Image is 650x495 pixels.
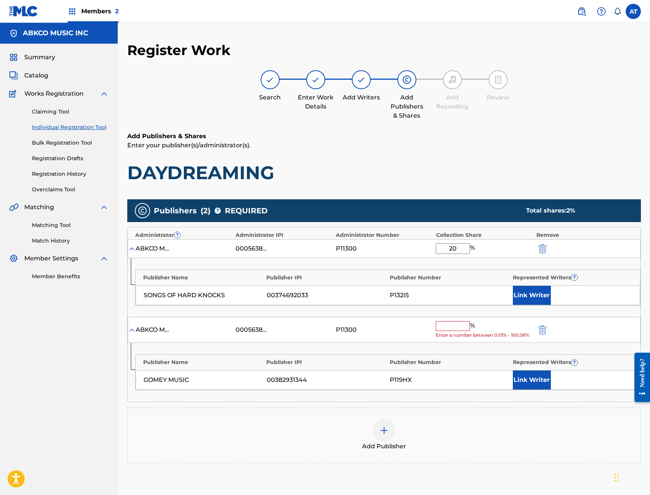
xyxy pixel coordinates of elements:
h5: ABKCO MUSIC INC [23,29,88,38]
img: expand [100,203,109,212]
div: Publisher IPI [266,274,386,282]
img: step indicator icon for Review [493,75,503,84]
div: Collection Share [436,231,533,239]
img: step indicator icon for Add Writers [357,75,366,84]
div: Administrator [135,231,232,239]
a: CatalogCatalog [9,71,48,80]
img: help [597,7,606,16]
a: Registration Drafts [32,154,109,162]
span: 2 % [566,207,575,214]
img: expand-cell-toggle [128,245,136,252]
div: P132I5 [390,291,509,300]
span: REQUIRED [225,205,268,216]
img: publishers [138,206,147,215]
span: ? [174,232,180,238]
img: search [577,7,586,16]
a: Public Search [574,4,589,19]
span: Add Publisher [362,442,406,451]
a: Matching Tool [32,221,109,229]
span: Publishers [154,205,197,216]
div: Add Recording [433,93,471,111]
div: User Menu [626,4,641,19]
div: Administrator Number [336,231,432,239]
div: Total shares: [526,206,626,215]
a: Individual Registration Tool [32,123,109,131]
a: Bulk Registration Tool [32,139,109,147]
p: Enter your publisher(s)/administrator(s). [127,141,641,150]
span: % [470,321,477,331]
img: step indicator icon for Add Recording [448,75,457,84]
div: SONGS OF HARD KNOCKS [144,291,263,300]
div: Notifications [614,8,621,15]
span: 2 [115,8,119,15]
div: 00382931344 [267,375,386,385]
span: ? [215,208,221,214]
span: Enter a number between 0.01% - 100.06% [436,332,532,339]
div: Publisher Number [390,358,509,366]
div: Enter Work Details [297,93,335,111]
span: % [470,243,477,254]
div: Drag [614,466,619,489]
div: Add Writers [342,93,380,102]
div: Help [594,4,609,19]
span: Catalog [24,71,48,80]
iframe: Resource Center [629,347,650,408]
img: expand [100,254,109,263]
img: Works Registration [9,89,19,98]
div: GOMEY MUSIC [144,375,263,385]
a: Registration History [32,170,109,178]
div: Publisher Name [143,358,263,366]
div: Administrator IPI [236,231,332,239]
img: expand-cell-toggle [128,326,136,334]
div: Add Publishers & Shares [388,93,426,120]
div: Represented Writers [513,274,633,282]
h1: DAYDREAMING [127,161,641,184]
span: ? [571,359,577,366]
img: Accounts [9,29,18,38]
a: Claiming Tool [32,108,109,116]
iframe: Chat Widget [612,459,650,495]
button: Link Writer [513,370,551,389]
span: ( 2 ) [201,205,210,216]
h6: Add Publishers & Shares [127,132,641,141]
span: ? [571,274,577,281]
div: Search [251,93,289,102]
img: step indicator icon for Search [266,75,275,84]
div: Publisher Name [143,274,263,282]
a: Member Benefits [32,273,109,281]
img: Summary [9,53,18,62]
img: 12a2ab48e56ec057fbd8.svg [538,244,547,253]
div: Remove [536,231,633,239]
h2: Register Work [127,42,231,59]
div: Review [479,93,517,102]
div: Publisher IPI [266,358,386,366]
span: Matching [24,203,54,212]
div: 00374692033 [267,291,386,300]
div: Represented Writers [513,358,633,366]
a: Match History [32,237,109,245]
img: step indicator icon for Enter Work Details [311,75,320,84]
img: step indicator icon for Add Publishers & Shares [402,75,411,84]
img: 12a2ab48e56ec057fbd8.svg [538,325,547,334]
img: add [380,426,389,435]
img: Member Settings [9,254,18,263]
img: expand [100,89,109,98]
a: SummarySummary [9,53,55,62]
span: Summary [24,53,55,62]
a: Overclaims Tool [32,186,109,194]
img: Catalog [9,71,18,80]
img: MLC Logo [9,6,38,17]
span: Member Settings [24,254,78,263]
span: Members [81,7,119,16]
img: Top Rightsholders [68,7,77,16]
div: P119HX [390,375,509,385]
div: Publisher Number [390,274,509,282]
button: Link Writer [513,286,551,305]
span: Works Registration [24,89,84,98]
img: Matching [9,203,19,212]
